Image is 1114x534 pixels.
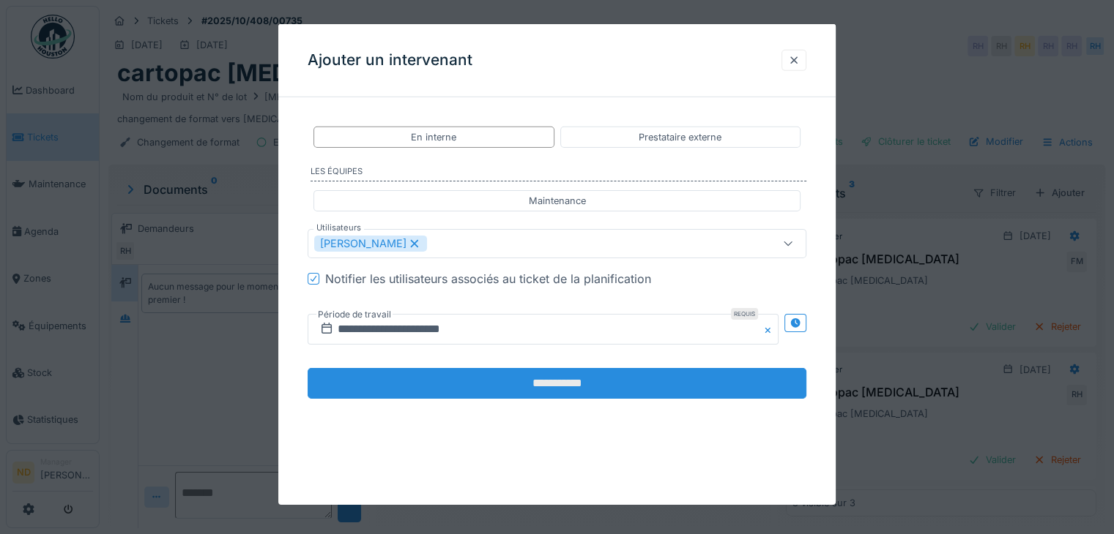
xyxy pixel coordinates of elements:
label: Les équipes [311,165,806,181]
div: Prestataire externe [639,130,721,144]
label: Période de travail [316,307,393,323]
div: En interne [411,130,456,144]
button: Close [762,314,779,345]
div: [PERSON_NAME] [314,236,427,252]
div: Requis [731,308,758,320]
div: Maintenance [529,194,586,208]
div: Notifier les utilisateurs associés au ticket de la planification [325,270,651,287]
h3: Ajouter un intervenant [308,51,472,69]
label: Utilisateurs [313,222,364,234]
